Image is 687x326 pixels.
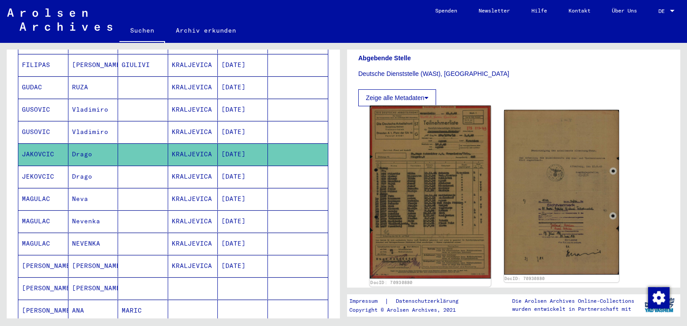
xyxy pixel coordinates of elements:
mat-cell: JEKOVCIC [18,166,68,188]
mat-cell: [DATE] [218,188,268,210]
span: DE [658,8,668,14]
mat-cell: GUSOVIC [18,99,68,121]
mat-cell: KRALJEVICA [168,54,218,76]
mat-cell: [PERSON_NAME] [18,300,68,322]
mat-cell: [DATE] [218,99,268,121]
mat-cell: [DATE] [218,143,268,165]
a: DocID: 70930880 [505,276,545,281]
mat-cell: [DATE] [218,76,268,98]
mat-cell: [PERSON_NAME] [68,277,119,299]
mat-cell: GUSOVIC [18,121,68,143]
mat-cell: NEVENKA [68,233,119,255]
button: Zeige alle Metadaten [358,89,436,106]
mat-cell: JAKOVCIC [18,143,68,165]
img: Zustimmung ändern [648,287,670,309]
img: 001.jpg [370,106,491,279]
img: Arolsen_neg.svg [7,8,112,31]
mat-cell: [DATE] [218,166,268,188]
mat-cell: KRALJEVICA [168,76,218,98]
mat-cell: Drago [68,166,119,188]
mat-cell: KRALJEVICA [168,255,218,277]
img: yv_logo.png [643,294,676,316]
p: Copyright © Arolsen Archives, 2021 [349,306,469,314]
mat-cell: KRALJEVICA [168,210,218,232]
b: Abgebende Stelle [358,54,411,62]
mat-cell: [DATE] [218,54,268,76]
mat-cell: FILIPAS [18,54,68,76]
mat-cell: MAGULAC [18,188,68,210]
img: 002.jpg [504,110,619,275]
p: Deutsche Dienststelle (WASt), [GEOGRAPHIC_DATA] [358,69,669,79]
a: Impressum [349,297,385,306]
mat-cell: KRALJEVICA [168,121,218,143]
mat-cell: [DATE] [218,255,268,277]
p: Die Arolsen Archives Online-Collections [512,297,634,305]
mat-cell: Nevenka [68,210,119,232]
mat-cell: [PERSON_NAME] [68,54,119,76]
mat-cell: [PERSON_NAME] [18,277,68,299]
mat-cell: KRALJEVICA [168,99,218,121]
mat-cell: KRALJEVICA [168,166,218,188]
mat-cell: Vladimiro [68,121,119,143]
mat-cell: [PERSON_NAME] [68,255,119,277]
mat-cell: MAGULAC [18,233,68,255]
div: | [349,297,469,306]
mat-cell: KRALJEVICA [168,188,218,210]
mat-cell: [DATE] [218,233,268,255]
a: Suchen [119,20,165,43]
mat-cell: RUZA [68,76,119,98]
p: wurden entwickelt in Partnerschaft mit [512,305,634,313]
a: Datenschutzerklärung [389,297,469,306]
a: Archiv erkunden [165,20,247,41]
mat-cell: MAGULAC [18,210,68,232]
mat-cell: ANA [68,300,119,322]
mat-cell: MARIC [118,300,168,322]
mat-cell: KRALJEVICA [168,233,218,255]
mat-cell: Vladimiro [68,99,119,121]
mat-cell: KRALJEVICA [168,143,218,165]
mat-cell: GUDAC [18,76,68,98]
mat-cell: [PERSON_NAME] [18,255,68,277]
a: DocID: 70930880 [370,280,413,285]
mat-cell: Neva [68,188,119,210]
mat-cell: [DATE] [218,210,268,232]
mat-cell: [DATE] [218,121,268,143]
mat-cell: Drago [68,143,119,165]
mat-cell: GIULIVI [118,54,168,76]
